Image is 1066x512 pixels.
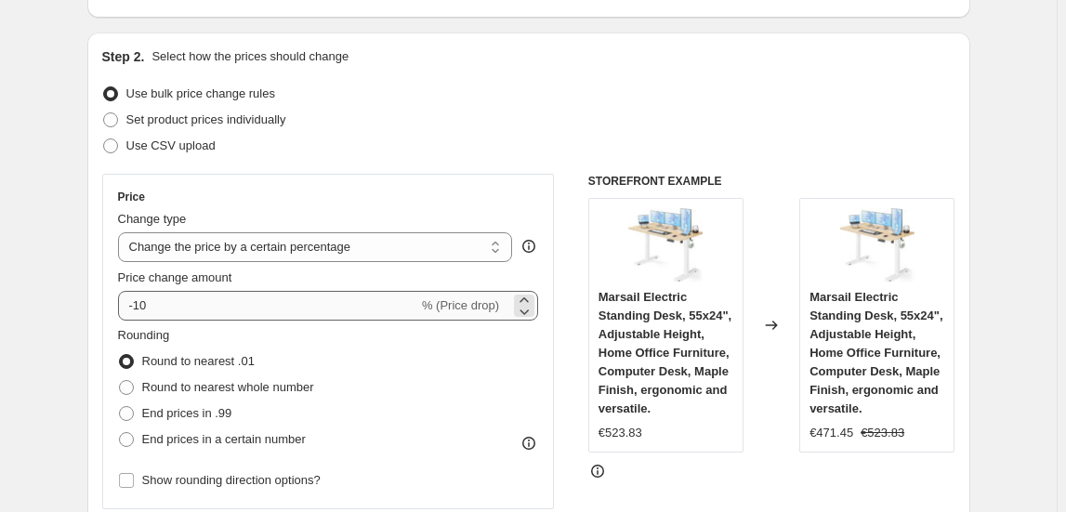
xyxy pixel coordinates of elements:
h6: STOREFRONT EXAMPLE [588,174,955,189]
h2: Step 2. [102,47,145,66]
span: End prices in .99 [142,406,232,420]
span: Use CSV upload [126,138,216,152]
span: Round to nearest whole number [142,380,314,394]
span: Change type [118,212,187,226]
p: Select how the prices should change [151,47,349,66]
img: 61XkX79jsnL_80x.jpg [840,208,915,282]
div: help [520,237,538,256]
span: Price change amount [118,270,232,284]
span: Show rounding direction options? [142,473,321,487]
span: Set product prices individually [126,112,286,126]
h3: Price [118,190,145,204]
span: Round to nearest .01 [142,354,255,368]
img: 61XkX79jsnL_80x.jpg [628,208,703,282]
strike: €523.83 [861,424,904,442]
input: -15 [118,291,418,321]
span: Marsail Electric Standing Desk, 55x24", Adjustable Height, Home Office Furniture, Computer Desk, ... [599,290,731,415]
div: €471.45 [809,424,853,442]
div: €523.83 [599,424,642,442]
span: Rounding [118,328,170,342]
span: End prices in a certain number [142,432,306,446]
span: Marsail Electric Standing Desk, 55x24", Adjustable Height, Home Office Furniture, Computer Desk, ... [809,290,942,415]
span: Use bulk price change rules [126,86,275,100]
span: % (Price drop) [422,298,499,312]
